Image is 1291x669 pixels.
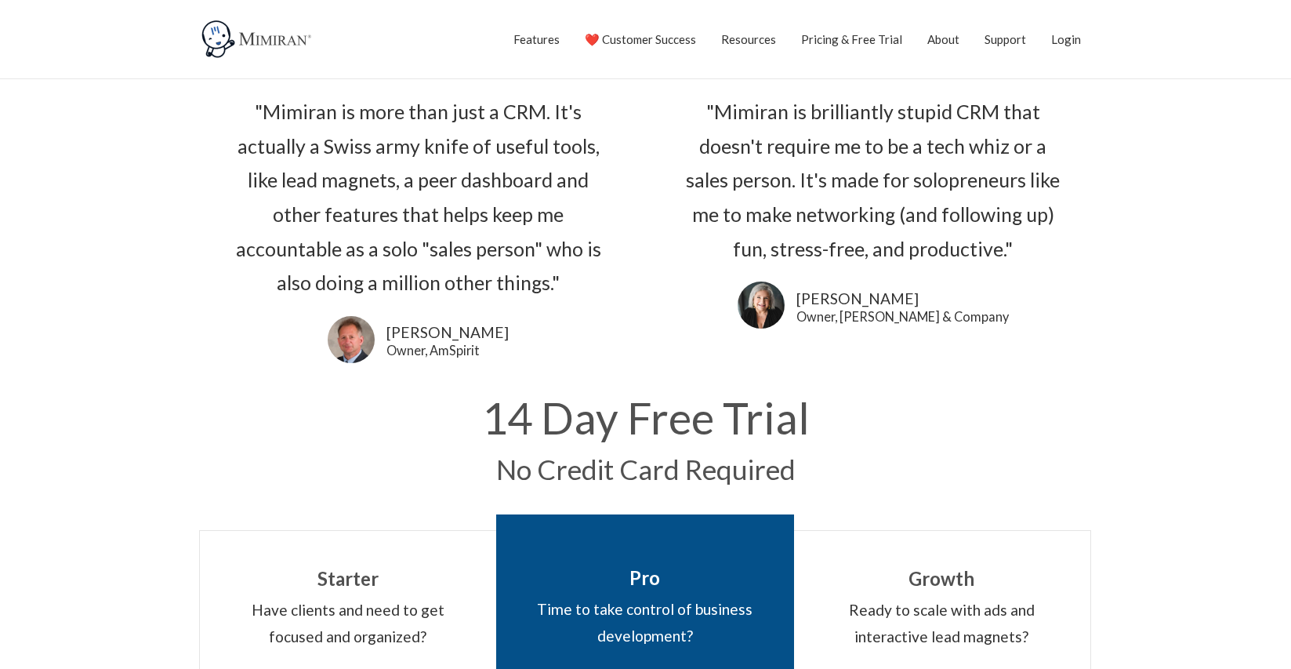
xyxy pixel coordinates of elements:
a: Owner, [PERSON_NAME] & Company [796,311,1009,323]
a: Pricing & Free Trial [801,20,902,59]
a: Support [985,20,1026,59]
div: Time to take control of business development? [520,596,771,649]
div: Have clients and need to get focused and organized? [223,597,473,649]
a: About [927,20,959,59]
img: Frank Agin [328,316,375,363]
a: ❤️ Customer Success [585,20,696,59]
a: Features [513,20,560,59]
div: Starter [223,562,473,595]
h2: No Credit Card Required [223,456,1069,483]
a: Resources [721,20,776,59]
img: Lori Karpman uses Mimiran CRM to grow her business [738,282,785,329]
a: Owner, AmSpirit [386,344,509,357]
a: [PERSON_NAME] [796,288,1009,311]
div: Ready to scale with ads and interactive lead magnets? [817,597,1067,649]
img: Mimiran CRM [199,20,317,59]
div: "Mimiran is brilliantly stupid CRM that doesn't require me to be a tech whiz or a sales person. I... [677,95,1069,266]
div: Growth [817,562,1067,595]
a: Login [1051,20,1081,59]
div: "Mimiran is more than just a CRM. It's actually a Swiss army knife of useful tools, like lead mag... [223,95,615,300]
h1: 14 Day Free Trial [223,396,1069,440]
div: Pro [520,562,771,594]
a: [PERSON_NAME] [386,322,509,344]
